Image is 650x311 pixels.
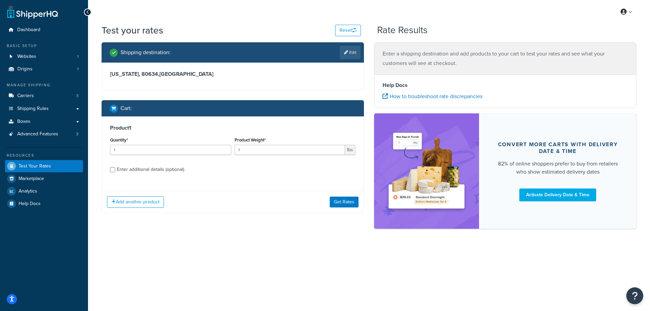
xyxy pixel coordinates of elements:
span: Advanced Features [17,131,58,137]
span: Boxes [17,119,30,125]
p: Enter a shipping destination and add products to your cart to test your rates and see what your c... [383,49,628,68]
span: Websites [17,54,36,60]
div: Manage Shipping [5,82,83,88]
div: Convert more carts with delivery date & time [495,141,620,155]
button: Get Rates [330,197,359,207]
span: Shipping Rules [17,106,49,112]
li: Origins [5,63,83,75]
a: Analytics [5,185,83,197]
span: 3 [76,131,79,137]
span: 1 [77,66,79,72]
span: Analytics [19,188,37,194]
li: Advanced Features [5,128,83,140]
span: Carriers [17,93,34,99]
a: How to troubleshoot rate discrepancies [383,92,482,100]
div: Enter additional details (optional) [117,165,184,174]
h3: Product 1 [110,125,355,131]
span: Test Your Rates [19,163,51,169]
span: Origins [17,66,32,72]
label: Quantity* [110,137,128,142]
button: Add another product [107,196,164,208]
h2: Shipping destination : [121,49,171,55]
h1: Test your rates [102,24,163,37]
span: Dashboard [17,27,40,33]
li: Carriers [5,90,83,102]
a: Origins1 [5,63,83,75]
a: Carriers3 [5,90,83,102]
h2: Rate Results [377,25,428,36]
button: Open Resource Center [626,287,643,304]
h4: Help Docs [383,81,628,89]
a: Boxes [5,115,83,128]
a: Websites1 [5,50,83,63]
button: Reset [335,25,361,36]
div: 82% of online shoppers prefer to buy from retailers who show estimated delivery dates [495,160,620,176]
span: Marketplace [19,176,44,182]
a: Test Your Rates [5,160,83,172]
h3: [US_STATE], 80634 , [GEOGRAPHIC_DATA] [110,71,355,77]
h2: Cart : [121,105,132,111]
a: Help Docs [5,198,83,210]
a: Activate Delivery Date & Time [519,188,596,201]
label: Product Weight* [235,137,266,142]
span: 1 [77,54,79,60]
img: feature-image-ddt-36eae7f7280da8017bfb280eaccd9c446f90b1fe08728e4019434db127062ab4.png [384,124,469,219]
span: 3 [76,93,79,99]
span: lbs [345,145,355,155]
div: Basic Setup [5,43,83,49]
a: Advanced Features3 [5,128,83,140]
input: 0 [110,145,231,155]
li: Websites [5,50,83,63]
div: Resources [5,153,83,158]
a: Edit [340,46,361,59]
input: Enter additional details (optional) [110,167,115,172]
span: Help Docs [19,201,41,207]
a: Dashboard [5,24,83,36]
a: Shipping Rules [5,103,83,115]
input: 0.00 [235,145,345,155]
a: Marketplace [5,173,83,185]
